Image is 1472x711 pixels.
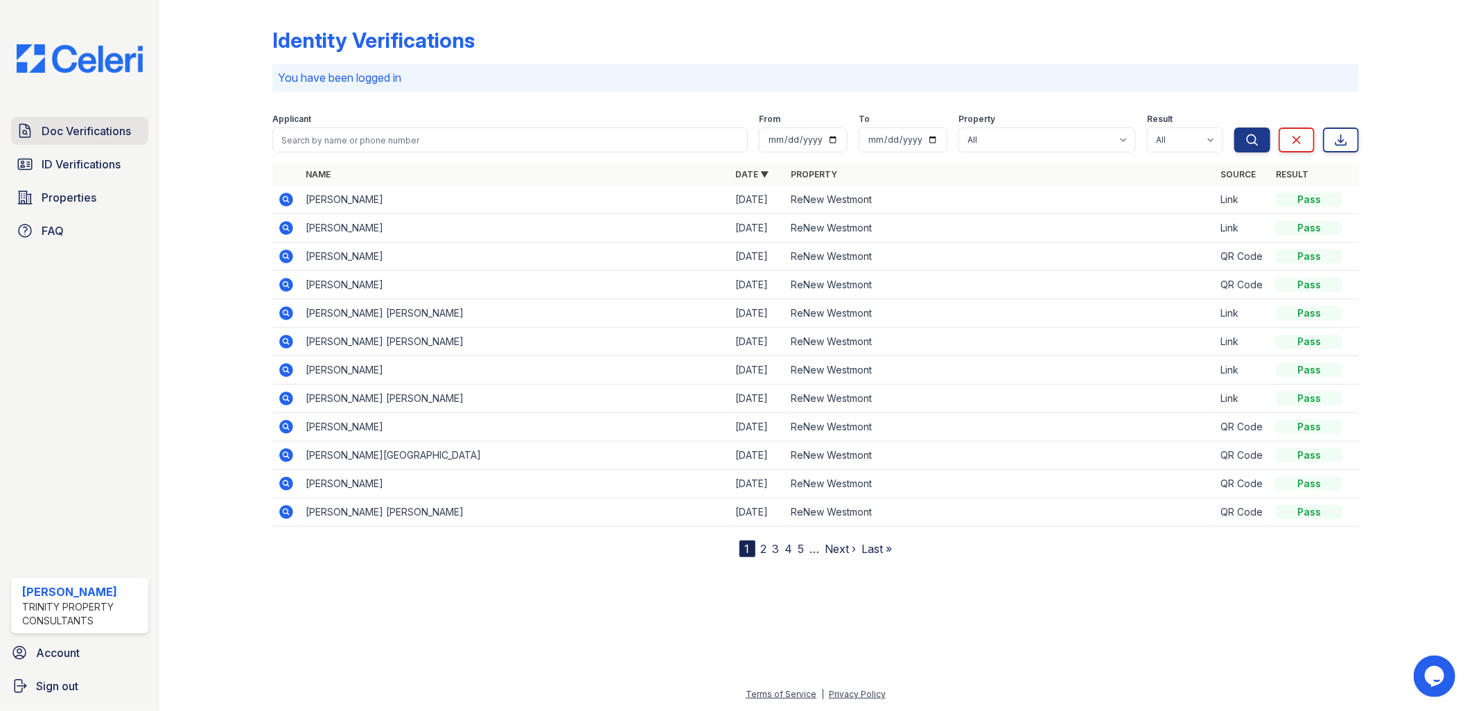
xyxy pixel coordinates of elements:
a: FAQ [11,217,148,245]
td: [PERSON_NAME] [PERSON_NAME] [300,385,730,413]
a: Privacy Policy [829,689,886,699]
td: [PERSON_NAME] [300,243,730,271]
span: … [810,541,820,557]
td: [PERSON_NAME] [300,271,730,299]
td: [PERSON_NAME] [300,186,730,214]
td: ReNew Westmont [785,441,1215,470]
div: Pass [1276,306,1342,320]
a: Source [1220,169,1256,179]
a: 3 [773,542,780,556]
td: [DATE] [730,214,785,243]
a: Property [791,169,837,179]
a: Terms of Service [746,689,816,699]
input: Search by name or phone number [272,128,748,152]
div: Pass [1276,420,1342,434]
span: ID Verifications [42,156,121,173]
td: [PERSON_NAME] [300,356,730,385]
div: Pass [1276,477,1342,491]
td: [PERSON_NAME] [PERSON_NAME] [300,299,730,328]
td: [DATE] [730,413,785,441]
td: Link [1215,328,1270,356]
td: Link [1215,214,1270,243]
td: ReNew Westmont [785,385,1215,413]
div: Pass [1276,392,1342,405]
td: [PERSON_NAME][GEOGRAPHIC_DATA] [300,441,730,470]
a: 5 [798,542,805,556]
div: Pass [1276,363,1342,377]
label: Applicant [272,114,311,125]
td: ReNew Westmont [785,186,1215,214]
td: [PERSON_NAME] [300,214,730,243]
td: [DATE] [730,498,785,527]
td: Link [1215,299,1270,328]
td: Link [1215,356,1270,385]
a: Account [6,639,154,667]
a: Sign out [6,672,154,700]
span: Sign out [36,678,78,694]
td: ReNew Westmont [785,271,1215,299]
div: 1 [739,541,755,557]
td: [DATE] [730,356,785,385]
td: QR Code [1215,470,1270,498]
td: [DATE] [730,470,785,498]
a: Result [1276,169,1308,179]
label: Result [1147,114,1173,125]
td: [PERSON_NAME] [300,470,730,498]
td: [DATE] [730,441,785,470]
a: Name [306,169,331,179]
td: QR Code [1215,243,1270,271]
td: Link [1215,385,1270,413]
label: From [759,114,780,125]
td: QR Code [1215,271,1270,299]
td: ReNew Westmont [785,299,1215,328]
a: Next › [825,542,857,556]
p: You have been logged in [278,69,1354,86]
td: [DATE] [730,385,785,413]
div: [PERSON_NAME] [22,583,143,600]
a: Properties [11,184,148,211]
div: | [821,689,824,699]
td: [DATE] [730,271,785,299]
td: QR Code [1215,498,1270,527]
td: [DATE] [730,328,785,356]
label: To [859,114,870,125]
td: [DATE] [730,186,785,214]
div: Pass [1276,278,1342,292]
td: [PERSON_NAME] [300,413,730,441]
a: ID Verifications [11,150,148,178]
div: Trinity Property Consultants [22,600,143,628]
div: Pass [1276,193,1342,207]
td: ReNew Westmont [785,498,1215,527]
div: Pass [1276,249,1342,263]
span: Doc Verifications [42,123,131,139]
iframe: chat widget [1414,656,1458,697]
td: ReNew Westmont [785,470,1215,498]
a: Date ▼ [735,169,769,179]
div: Pass [1276,448,1342,462]
a: Doc Verifications [11,117,148,145]
span: FAQ [42,222,64,239]
td: [DATE] [730,243,785,271]
div: Identity Verifications [272,28,475,53]
td: QR Code [1215,413,1270,441]
td: ReNew Westmont [785,243,1215,271]
label: Property [958,114,995,125]
td: [PERSON_NAME] [PERSON_NAME] [300,328,730,356]
a: 4 [785,542,793,556]
td: Link [1215,186,1270,214]
td: ReNew Westmont [785,413,1215,441]
a: Last » [862,542,893,556]
span: Account [36,644,80,661]
span: Properties [42,189,96,206]
div: Pass [1276,221,1342,235]
td: [PERSON_NAME] [PERSON_NAME] [300,498,730,527]
div: Pass [1276,335,1342,349]
td: [DATE] [730,299,785,328]
img: CE_Logo_Blue-a8612792a0a2168367f1c8372b55b34899dd931a85d93a1a3d3e32e68fde9ad4.png [6,44,154,73]
div: Pass [1276,505,1342,519]
td: ReNew Westmont [785,328,1215,356]
a: 2 [761,542,767,556]
td: ReNew Westmont [785,356,1215,385]
td: ReNew Westmont [785,214,1215,243]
